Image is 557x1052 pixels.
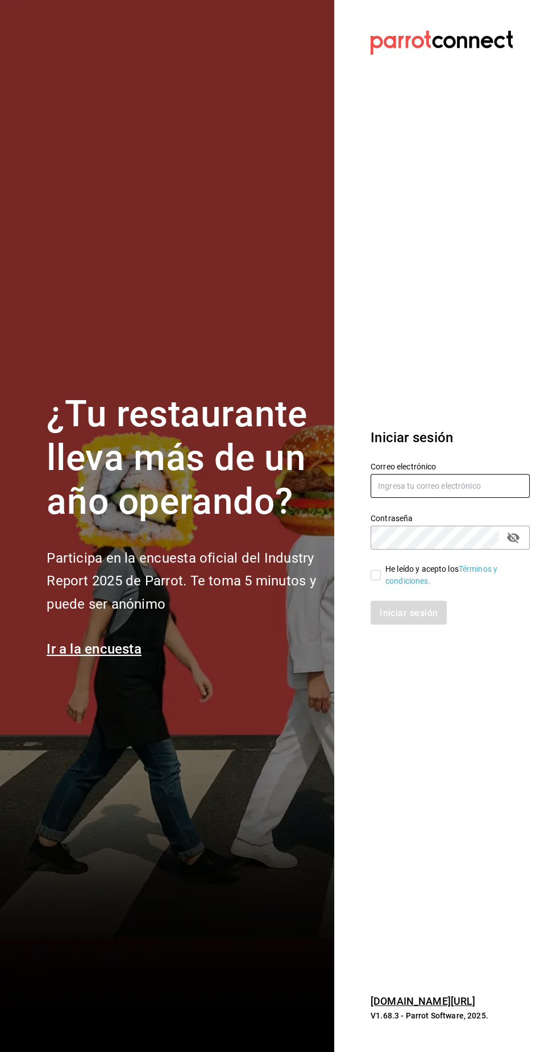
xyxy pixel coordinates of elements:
[371,1011,488,1020] font: V1.68.3 - Parrot Software, 2025.
[371,474,530,498] input: Ingresa tu correo electrónico
[371,430,453,446] font: Iniciar sesión
[47,550,315,613] font: Participa en la encuesta oficial del Industry Report 2025 de Parrot. Te toma 5 minutos y puede se...
[385,564,459,573] font: He leído y acepto los
[371,462,436,471] font: Correo electrónico
[47,641,142,657] a: Ir a la encuesta
[504,528,523,547] button: campo de contraseña
[371,514,413,523] font: Contraseña
[47,393,307,523] font: ¿Tu restaurante lleva más de un año operando?
[371,995,475,1007] a: [DOMAIN_NAME][URL]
